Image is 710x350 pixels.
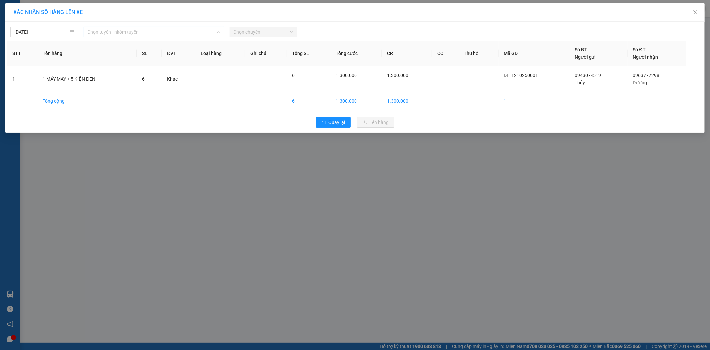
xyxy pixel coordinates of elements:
span: Thủy [575,80,585,85]
td: 6 [287,92,330,110]
span: Quay lại [329,119,345,126]
th: Tên hàng [37,41,137,66]
span: 1.300.000 [336,73,357,78]
span: Số ĐT [633,47,646,52]
span: close [693,10,698,15]
th: STT [7,41,37,66]
input: 15/10/2025 [14,28,68,36]
span: Người nhận [633,54,658,60]
th: Mã GD [499,41,569,66]
button: rollbackQuay lại [316,117,351,128]
td: 1 MÁY MAY + 5 KIỆN ĐEN [37,66,137,92]
span: Chọn chuyến [234,27,294,37]
span: 0963777298 [633,73,660,78]
span: down [217,30,221,34]
th: CC [432,41,458,66]
td: 1 [499,92,569,110]
th: Ghi chú [245,41,287,66]
button: Close [686,3,705,22]
b: Công ty TNHH [PERSON_NAME] [27,8,99,34]
span: 1.300.000 [387,73,408,78]
td: Tổng cộng [37,92,137,110]
td: 1 [7,66,37,92]
h2: DLT1510250002 [4,39,55,50]
span: 6 [292,73,295,78]
span: rollback [321,120,326,125]
th: Tổng SL [287,41,330,66]
th: Thu hộ [458,41,499,66]
span: XÁC NHẬN SỐ HÀNG LÊN XE [13,9,83,15]
button: uploadLên hàng [357,117,394,128]
span: Chọn tuyến - nhóm tuyến [88,27,220,37]
span: Người gửi [575,54,596,60]
th: Tổng cước [330,41,382,66]
td: 1.300.000 [330,92,382,110]
span: DLT1210250001 [504,73,538,78]
h2: VP Nhận: BX HD [35,39,161,81]
th: CR [382,41,432,66]
td: 1.300.000 [382,92,432,110]
span: 0943074519 [575,73,601,78]
span: Số ĐT [575,47,587,52]
span: Dương [633,80,647,85]
b: [DOMAIN_NAME] [89,5,161,16]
